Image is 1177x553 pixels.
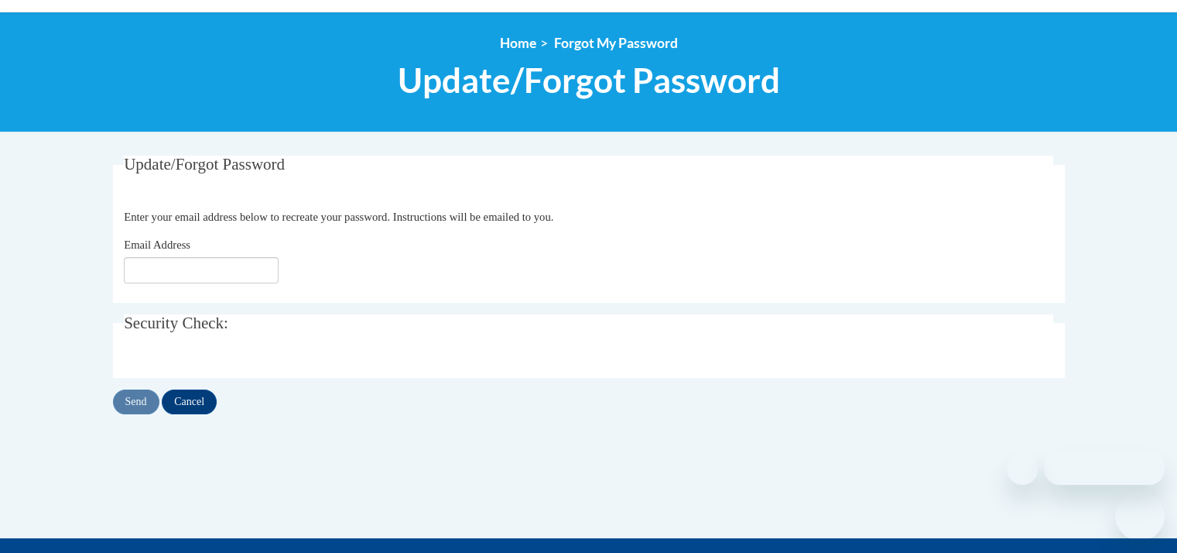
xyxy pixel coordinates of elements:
span: Email Address [124,239,190,251]
span: Forgot My Password [554,35,678,51]
iframe: Button to launch messaging window [1115,491,1165,541]
input: Cancel [162,390,217,414]
iframe: Close message [1007,454,1038,485]
span: Enter your email address below to recreate your password. Instructions will be emailed to you. [124,211,553,223]
span: Update/Forgot Password [124,155,285,173]
span: Security Check: [124,314,228,332]
span: Update/Forgot Password [398,60,780,101]
a: Home [500,35,536,51]
input: Email [124,257,279,283]
iframe: Message from company [1044,451,1165,485]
